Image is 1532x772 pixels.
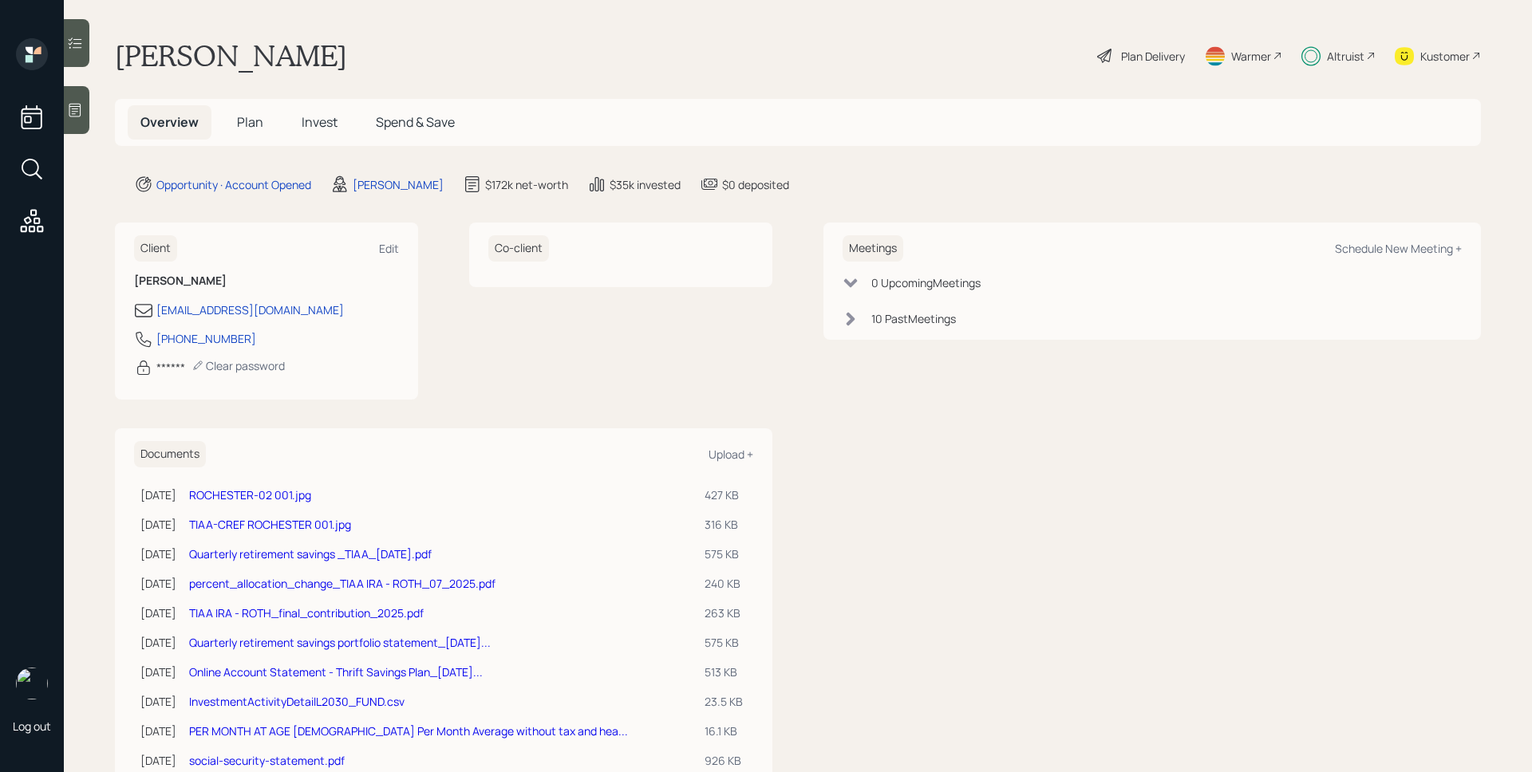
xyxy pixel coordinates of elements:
[140,752,176,769] div: [DATE]
[485,176,568,193] div: $172k net-worth
[189,723,628,739] a: PER MONTH AT AGE [DEMOGRAPHIC_DATA] Per Month Average without tax and hea...
[722,176,789,193] div: $0 deposited
[115,38,347,73] h1: [PERSON_NAME]
[1420,48,1470,65] div: Kustomer
[705,634,747,651] div: 575 KB
[705,486,747,503] div: 427 KB
[191,358,285,373] div: Clear password
[610,176,681,193] div: $35k invested
[488,235,549,262] h6: Co-client
[140,605,176,621] div: [DATE]
[376,113,455,131] span: Spend & Save
[140,516,176,533] div: [DATE]
[134,274,399,288] h6: [PERSON_NAME]
[705,664,747,680] div: 513 KB
[705,752,747,769] div: 926 KB
[189,517,351,532] a: TIAA-CREF ROCHESTER 001.jpg
[134,441,206,467] h6: Documents
[189,635,491,650] a: Quarterly retirement savings portfolio statement_[DATE]...
[140,693,176,710] div: [DATE]
[140,575,176,592] div: [DATE]
[140,664,176,680] div: [DATE]
[1327,48,1364,65] div: Altruist
[156,176,311,193] div: Opportunity · Account Opened
[134,235,177,262] h6: Client
[140,634,176,651] div: [DATE]
[705,605,747,621] div: 263 KB
[709,447,753,462] div: Upload +
[140,486,176,503] div: [DATE]
[871,274,981,291] div: 0 Upcoming Meeting s
[189,576,496,591] a: percent_allocation_change_TIAA IRA - ROTH_07_2025.pdf
[189,605,424,620] a: TIAA IRA - ROTH_final_contribution_2025.pdf
[189,664,483,679] a: Online Account Statement - Thrift Savings Plan_[DATE]...
[140,113,199,131] span: Overview
[189,487,311,502] a: ROCHESTER-02 001.jpg
[705,693,747,710] div: 23.5 KB
[140,723,176,739] div: [DATE]
[1335,241,1462,256] div: Schedule New Meeting +
[16,668,48,699] img: james-distasi-headshot.png
[1121,48,1185,65] div: Plan Delivery
[871,310,956,327] div: 10 Past Meeting s
[705,723,747,739] div: 16.1 KB
[705,575,747,592] div: 240 KB
[189,546,432,561] a: Quarterly retirement savings _TIAA_[DATE].pdf
[1231,48,1271,65] div: Warmer
[13,719,51,734] div: Log out
[237,113,263,131] span: Plan
[379,241,399,256] div: Edit
[843,235,903,262] h6: Meetings
[189,694,405,709] a: InvestmentActivityDetailL2030_FUND.csv
[705,546,747,562] div: 575 KB
[189,753,345,768] a: social-security-statement.pdf
[140,546,176,562] div: [DATE]
[302,113,338,131] span: Invest
[156,301,344,318] div: [EMAIL_ADDRESS][DOMAIN_NAME]
[156,330,256,347] div: [PHONE_NUMBER]
[353,176,444,193] div: [PERSON_NAME]
[705,516,747,533] div: 316 KB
